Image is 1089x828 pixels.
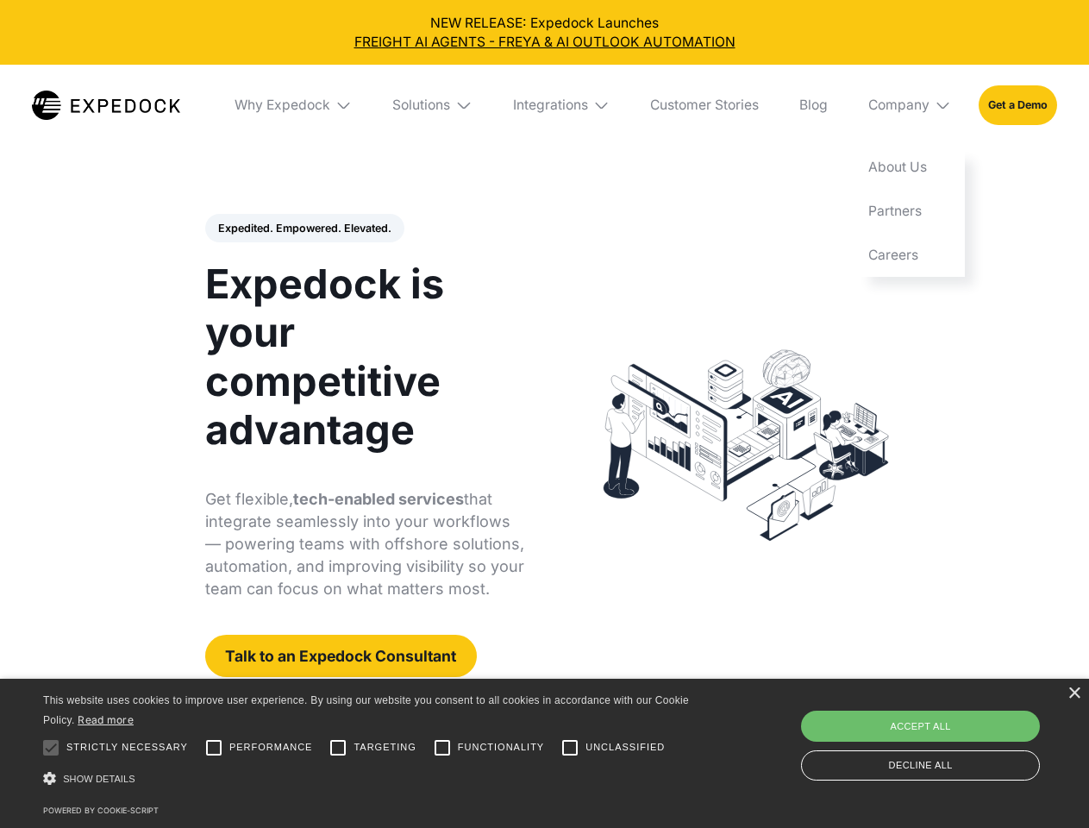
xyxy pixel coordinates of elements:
div: Solutions [392,97,450,114]
div: Show details [43,768,695,791]
a: Talk to an Expedock Consultant [205,635,477,677]
span: Targeting [354,740,416,755]
span: Strictly necessary [66,740,188,755]
a: Customer Stories [636,65,772,146]
span: Performance [229,740,313,755]
a: Powered by cookie-script [43,806,159,815]
strong: tech-enabled services [293,490,464,508]
a: Get a Demo [979,85,1057,124]
p: Get flexible, that integrate seamlessly into your workflows — powering teams with offshore soluti... [205,488,525,600]
span: Show details [63,774,135,784]
div: NEW RELEASE: Expedock Launches [14,14,1076,52]
div: Solutions [379,65,486,146]
a: Careers [854,233,965,277]
a: About Us [854,146,965,190]
h1: Expedock is your competitive advantage [205,260,525,454]
span: Unclassified [585,740,665,755]
a: Partners [854,190,965,234]
iframe: Chat Widget [802,642,1089,828]
div: Integrations [499,65,623,146]
a: Read more [78,713,134,726]
div: Company [854,65,965,146]
div: Company [868,97,929,114]
div: Why Expedock [235,97,330,114]
a: FREIGHT AI AGENTS - FREYA & AI OUTLOOK AUTOMATION [14,33,1076,52]
span: Functionality [458,740,544,755]
div: Why Expedock [221,65,366,146]
nav: Company [854,146,965,277]
span: This website uses cookies to improve user experience. By using our website you consent to all coo... [43,694,689,726]
div: Integrations [513,97,588,114]
a: Blog [785,65,841,146]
